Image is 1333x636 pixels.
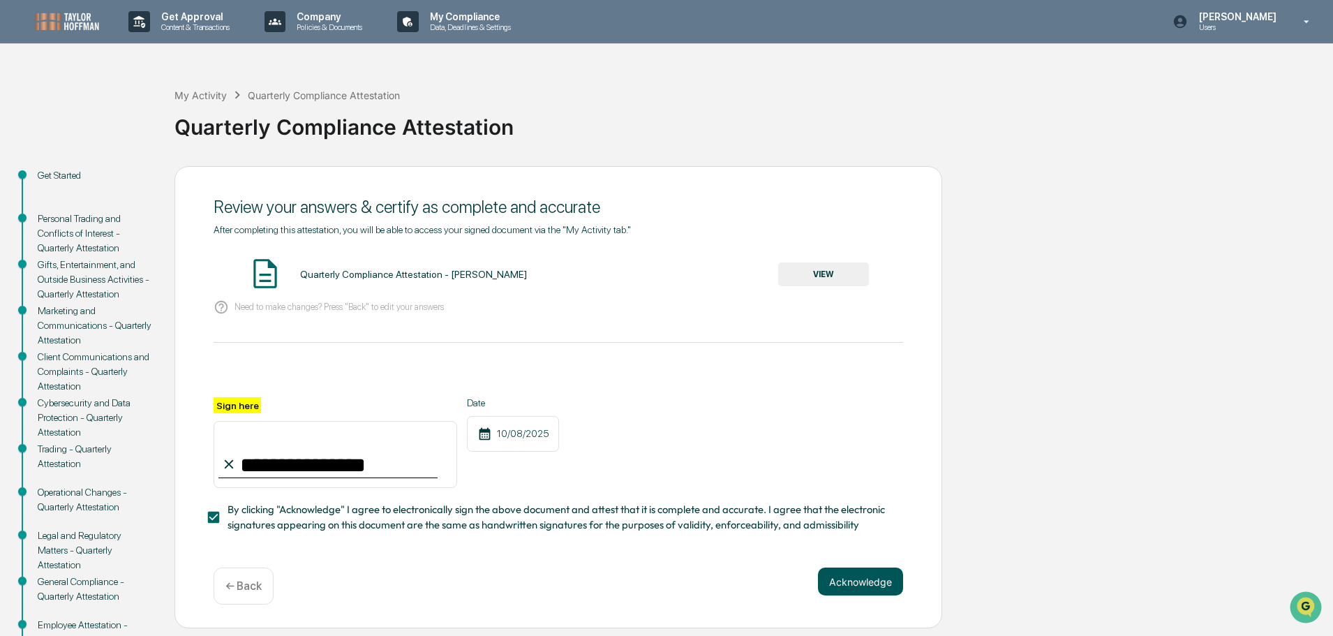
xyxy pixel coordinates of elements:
[101,177,112,188] div: 🗄️
[28,176,90,190] span: Preclearance
[237,111,254,128] button: Start new chat
[98,236,169,247] a: Powered byPylon
[47,107,229,121] div: Start new chat
[214,197,903,217] div: Review your answers & certify as complete and accurate
[96,170,179,195] a: 🗄️Attestations
[38,528,152,572] div: Legal and Regulatory Matters - Quarterly Attestation
[1188,11,1283,22] p: [PERSON_NAME]
[214,224,631,235] span: After completing this attestation, you will be able to access your signed document via the "My Ac...
[28,202,88,216] span: Data Lookup
[285,11,369,22] p: Company
[8,170,96,195] a: 🖐️Preclearance
[778,262,869,286] button: VIEW
[38,350,152,394] div: Client Communications and Complaints - Quarterly Attestation
[150,22,237,32] p: Content & Transactions
[14,29,254,52] p: How can we help?
[38,304,152,348] div: Marketing and Communications - Quarterly Attestation
[33,11,100,31] img: logo
[150,11,237,22] p: Get Approval
[139,237,169,247] span: Pylon
[214,397,261,413] label: Sign here
[419,11,518,22] p: My Compliance
[115,176,173,190] span: Attestations
[38,258,152,302] div: Gifts, Entertainment, and Outside Business Activities - Quarterly Attestation
[174,103,1326,140] div: Quarterly Compliance Attestation
[174,89,227,101] div: My Activity
[285,22,369,32] p: Policies & Documents
[228,502,892,533] span: By clicking "Acknowledge" I agree to electronically sign the above document and attest that it is...
[14,177,25,188] div: 🖐️
[38,212,152,256] div: Personal Trading and Conflicts of Interest - Quarterly Attestation
[38,575,152,604] div: General Compliance - Quarterly Attestation
[38,168,152,183] div: Get Started
[300,269,527,280] div: Quarterly Compliance Attestation - [PERSON_NAME]
[38,485,152,515] div: Operational Changes - Quarterly Attestation
[467,416,559,452] div: 10/08/2025
[225,579,262,593] p: ← Back
[38,442,152,471] div: Trading - Quarterly Attestation
[467,397,559,408] label: Date
[419,22,518,32] p: Data, Deadlines & Settings
[14,204,25,215] div: 🔎
[818,568,903,596] button: Acknowledge
[47,121,177,132] div: We're available if you need us!
[248,89,400,101] div: Quarterly Compliance Attestation
[8,197,94,222] a: 🔎Data Lookup
[1288,590,1326,628] iframe: Open customer support
[14,107,39,132] img: 1746055101610-c473b297-6a78-478c-a979-82029cc54cd1
[234,302,444,312] p: Need to make changes? Press "Back" to edit your answers
[1188,22,1283,32] p: Users
[248,256,283,291] img: Document Icon
[38,396,152,440] div: Cybersecurity and Data Protection - Quarterly Attestation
